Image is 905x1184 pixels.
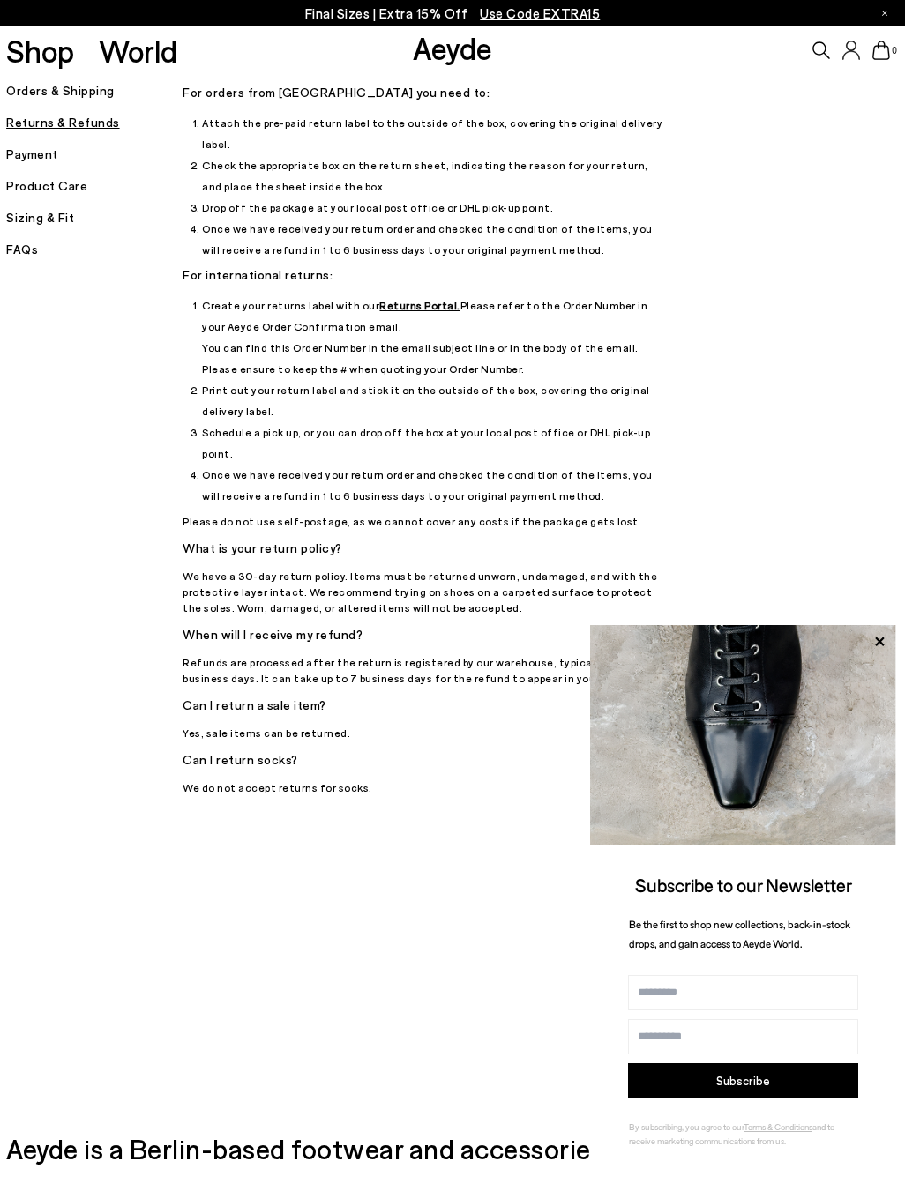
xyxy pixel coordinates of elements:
p: We have a 30-day return policy. Items must be returned unworn, undamaged, and with the protective... [183,568,668,615]
li: Attach the pre-paid return label to the outside of the box, covering the original delivery label. [202,112,668,154]
h5: For international returns: [183,263,668,287]
h5: Payment [6,142,183,167]
h5: Can I return socks? [183,748,668,772]
h5: For orders from [GEOGRAPHIC_DATA] you need to: [183,80,668,105]
li: Create your returns label with our Please refer to the Order Number in your Aeyde Order Confirmat... [202,294,668,379]
li: Drop off the package at your local post office or DHL pick-up point. [202,197,668,218]
h5: Orders & Shipping [6,78,183,103]
a: Aeyde [413,29,492,66]
h5: Returns & Refunds [6,110,183,135]
span: Subscribe to our Newsletter [635,874,852,896]
p: Refunds are processed after the return is registered by our warehouse, typically within 1-6 busin... [183,654,668,686]
span: 0 [890,46,899,56]
a: World [99,35,177,66]
img: ca3f721fb6ff708a270709c41d776025.jpg [590,625,896,845]
button: Subscribe [628,1063,858,1098]
p: Final Sizes | Extra 15% Off [305,3,601,25]
h5: Can I return a sale item? [183,693,668,718]
li: Once we have received your return order and checked the condition of the items, you will receive ... [202,218,668,260]
a: Shop [6,35,74,66]
h5: When will I receive my refund? [183,622,668,647]
span: By subscribing, you agree to our [629,1121,744,1132]
a: Terms & Conditions [744,1121,812,1132]
a: Returns Portal. [379,299,460,311]
p: We do not accept returns for socks. [183,779,668,795]
a: 0 [872,41,890,60]
h5: Sizing & Fit [6,205,183,230]
h5: Product Care [6,174,183,198]
h5: FAQs [6,237,183,262]
span: Navigate to /collections/ss25-final-sizes [480,5,600,21]
h5: What is your return policy? [183,536,668,561]
li: Schedule a pick up, or you can drop off the box at your local post office or DHL pick-up point. [202,421,668,464]
li: Print out your return label and stick it on the outside of the box, covering the original deliver... [202,379,668,421]
p: Yes, sale items can be returned. [183,725,668,741]
li: Once we have received your return order and checked the condition of the items, you will receive ... [202,464,668,506]
span: Be the first to shop new collections, back-in-stock drops, and gain access to Aeyde World. [629,918,850,950]
p: Please do not use self-postage, as we cannot cover any costs if the package gets lost. [183,513,668,529]
li: Check the appropriate box on the return sheet, indicating the reason for your return, and place t... [202,154,668,197]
